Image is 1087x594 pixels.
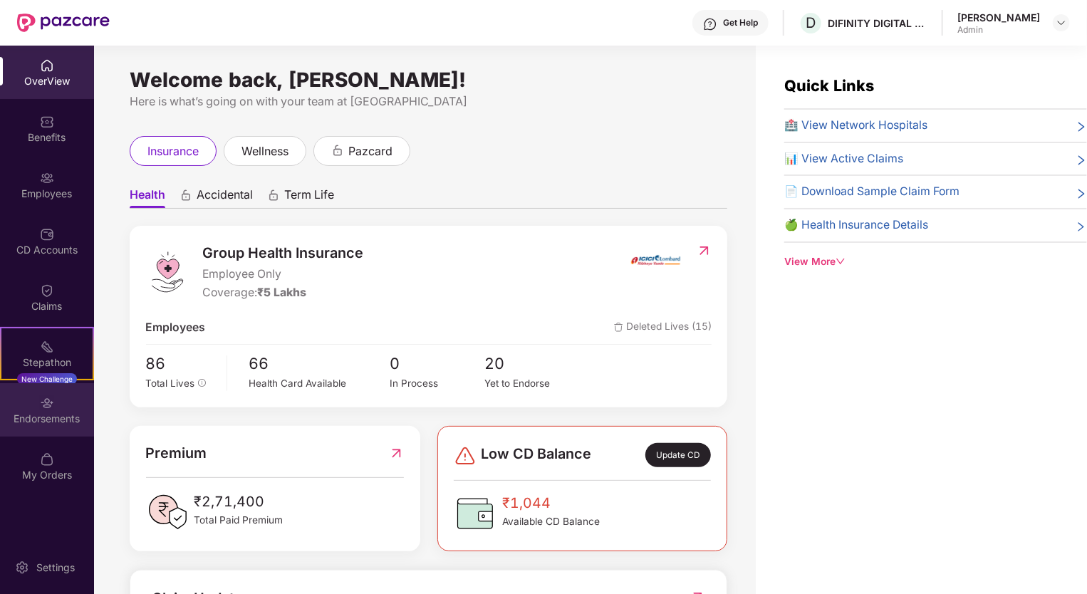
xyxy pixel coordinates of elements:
span: Total Lives [146,377,195,389]
img: svg+xml;base64,PHN2ZyBpZD0iRW5kb3JzZW1lbnRzIiB4bWxucz0iaHR0cDovL3d3dy53My5vcmcvMjAwMC9zdmciIHdpZH... [40,396,54,410]
span: Group Health Insurance [203,242,364,264]
span: Quick Links [784,76,874,95]
img: New Pazcare Logo [17,14,110,32]
span: 0 [390,352,484,376]
img: svg+xml;base64,PHN2ZyB4bWxucz0iaHR0cDovL3d3dy53My5vcmcvMjAwMC9zdmciIHdpZHRoPSIyMSIgaGVpZ2h0PSIyMC... [40,340,54,354]
span: right [1076,153,1087,168]
div: Settings [32,561,79,575]
div: Stepathon [1,355,93,370]
span: right [1076,120,1087,135]
span: info-circle [198,379,207,387]
img: insurerIcon [629,242,682,278]
span: Available CD Balance [502,514,600,530]
span: 📊 View Active Claims [784,150,903,168]
span: ₹1,044 [502,492,600,514]
span: Total Paid Premium [194,513,284,528]
span: Deleted Lives (15) [614,319,712,337]
img: svg+xml;base64,PHN2ZyBpZD0iRHJvcGRvd24tMzJ4MzIiIHhtbG5zPSJodHRwOi8vd3d3LnczLm9yZy8yMDAwL3N2ZyIgd2... [1056,17,1067,28]
span: D [806,14,816,31]
div: animation [331,144,344,157]
div: In Process [390,376,484,391]
span: down [836,256,846,266]
div: Health Card Available [249,376,390,391]
div: Here is what’s going on with your team at [GEOGRAPHIC_DATA] [130,93,727,110]
span: wellness [241,142,288,160]
span: Employee Only [203,266,364,283]
img: RedirectIcon [389,442,404,464]
div: Get Help [723,17,758,28]
img: svg+xml;base64,PHN2ZyBpZD0iRGFuZ2VyLTMyeDMyIiB4bWxucz0iaHR0cDovL3d3dy53My5vcmcvMjAwMC9zdmciIHdpZH... [454,444,477,467]
img: svg+xml;base64,PHN2ZyBpZD0iSGVscC0zMngzMiIgeG1sbnM9Imh0dHA6Ly93d3cudzMub3JnLzIwMDAvc3ZnIiB3aWR0aD... [703,17,717,31]
img: RedirectIcon [697,244,712,258]
img: svg+xml;base64,PHN2ZyBpZD0iQ0RfQWNjb3VudHMiIGRhdGEtbmFtZT0iQ0QgQWNjb3VudHMiIHhtbG5zPSJodHRwOi8vd3... [40,227,54,241]
span: Accidental [197,187,253,208]
img: PaidPremiumIcon [146,491,189,533]
span: right [1076,219,1087,234]
div: Coverage: [203,284,364,302]
span: Health [130,187,165,208]
span: 20 [484,352,578,376]
span: Term Life [284,187,334,208]
span: ₹2,71,400 [194,491,284,513]
div: Yet to Endorse [484,376,578,391]
span: pazcard [348,142,392,160]
span: 86 [146,352,217,376]
div: New Challenge [17,373,77,385]
div: DIFINITY DIGITAL LLP [828,16,927,30]
span: Low CD Balance [481,443,591,467]
span: insurance [147,142,199,160]
img: CDBalanceIcon [454,492,496,535]
div: animation [267,189,280,202]
div: Welcome back, [PERSON_NAME]! [130,74,727,85]
span: ₹5 Lakhs [258,286,307,299]
div: View More [784,254,1087,270]
span: 📄 Download Sample Claim Form [784,183,959,201]
img: deleteIcon [614,323,623,332]
div: Admin [957,24,1040,36]
div: animation [180,189,192,202]
span: 66 [249,352,390,376]
img: svg+xml;base64,PHN2ZyBpZD0iRW1wbG95ZWVzIiB4bWxucz0iaHR0cDovL3d3dy53My5vcmcvMjAwMC9zdmciIHdpZHRoPS... [40,171,54,185]
img: logo [146,251,189,293]
span: right [1076,186,1087,201]
span: Premium [146,442,207,464]
img: svg+xml;base64,PHN2ZyBpZD0iTXlfT3JkZXJzIiBkYXRhLW5hbWU9Ik15IE9yZGVycyIgeG1sbnM9Imh0dHA6Ly93d3cudz... [40,452,54,467]
img: svg+xml;base64,PHN2ZyBpZD0iU2V0dGluZy0yMHgyMCIgeG1sbnM9Imh0dHA6Ly93d3cudzMub3JnLzIwMDAvc3ZnIiB3aW... [15,561,29,575]
img: svg+xml;base64,PHN2ZyBpZD0iSG9tZSIgeG1sbnM9Imh0dHA6Ly93d3cudzMub3JnLzIwMDAvc3ZnIiB3aWR0aD0iMjAiIG... [40,58,54,73]
img: svg+xml;base64,PHN2ZyBpZD0iQmVuZWZpdHMiIHhtbG5zPSJodHRwOi8vd3d3LnczLm9yZy8yMDAwL3N2ZyIgd2lkdGg9Ij... [40,115,54,129]
img: svg+xml;base64,PHN2ZyBpZD0iQ2xhaW0iIHhtbG5zPSJodHRwOi8vd3d3LnczLm9yZy8yMDAwL3N2ZyIgd2lkdGg9IjIwIi... [40,283,54,298]
div: Update CD [645,443,711,467]
div: [PERSON_NAME] [957,11,1040,24]
span: 🏥 View Network Hospitals [784,117,927,135]
span: Employees [146,319,206,337]
span: 🍏 Health Insurance Details [784,217,928,234]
